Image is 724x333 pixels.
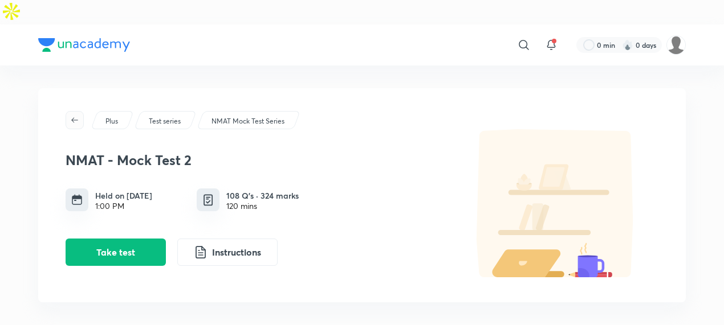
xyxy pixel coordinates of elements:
[666,35,686,55] img: Bipasha
[95,202,152,211] div: 1:00 PM
[226,202,299,211] div: 120 mins
[149,116,181,126] p: Test series
[104,116,120,126] a: Plus
[38,38,130,52] img: Company Logo
[66,239,166,266] button: Take test
[226,190,299,202] h6: 108 Q’s · 324 marks
[105,116,118,126] p: Plus
[453,129,658,277] img: default
[66,152,448,168] h3: NMAT - Mock Test 2
[71,194,83,205] img: timing
[210,116,287,126] a: NMAT Mock Test Series
[622,39,633,51] img: streak
[95,190,152,202] h6: Held on [DATE]
[194,245,208,259] img: instruction
[147,116,183,126] a: Test series
[201,193,215,207] img: quiz info
[211,116,284,126] p: NMAT Mock Test Series
[177,239,278,266] button: Instructions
